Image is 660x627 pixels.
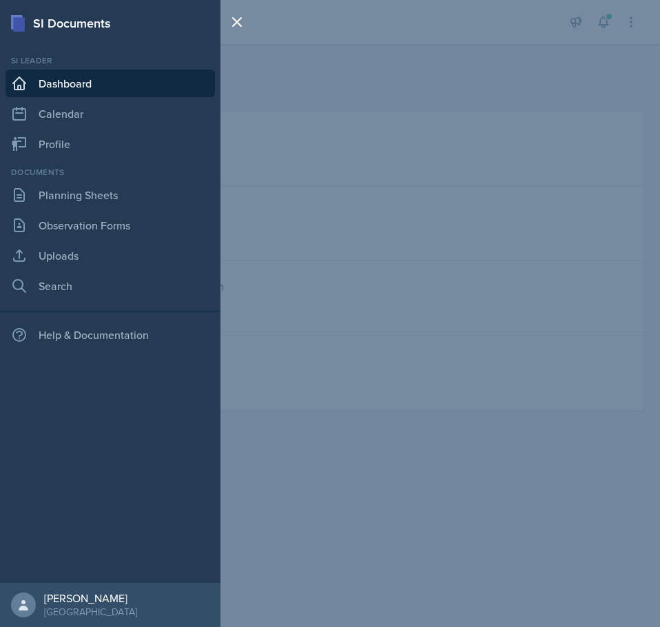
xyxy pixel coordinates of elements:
a: Calendar [6,100,215,127]
a: Search [6,272,215,300]
a: Planning Sheets [6,181,215,209]
div: Documents [6,166,215,178]
div: Si leader [6,54,215,67]
div: Help & Documentation [6,321,215,349]
a: Observation Forms [6,212,215,239]
div: [GEOGRAPHIC_DATA] [44,605,137,619]
a: Uploads [6,242,215,269]
div: [PERSON_NAME] [44,591,137,605]
a: Dashboard [6,70,215,97]
a: Profile [6,130,215,158]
